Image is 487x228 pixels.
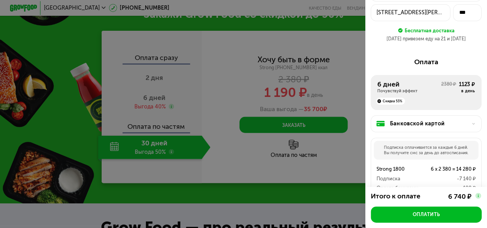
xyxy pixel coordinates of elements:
div: 6 дней [377,80,441,88]
div: 6 x 2 380 = 14 280 ₽ [416,165,476,173]
div: Strong 1800 [377,165,416,173]
div: 6 740 ₽ [448,193,472,201]
div: -7 140 ₽ [416,175,476,183]
div: Оплатить [412,211,440,218]
div: Оплата [371,58,482,66]
div: Почувствуй эффект [377,88,441,94]
div: Итого к оплате [371,192,432,201]
div: 1123 ₽ [459,80,475,88]
div: -400 ₽ [418,184,476,192]
div: в день [459,88,475,94]
div: Подписка оплачивается за каждые 6 дней. Вы получите смс за день до автосписания. [374,141,479,160]
div: [DATE] привезем еду на 21 и [DATE] [371,35,482,42]
button: Оплатить [371,206,482,223]
button: [STREET_ADDRESS][PERSON_NAME] [371,4,450,21]
div: Банковской картой [390,120,468,128]
div: Бесплатная доставка [405,27,455,34]
div: 2380 ₽ [441,81,456,93]
div: [STREET_ADDRESS][PERSON_NAME] [377,8,445,17]
div: Оплата бонусами [377,184,418,192]
div: Скидка 53% [376,98,405,105]
div: Подписка [377,175,416,183]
